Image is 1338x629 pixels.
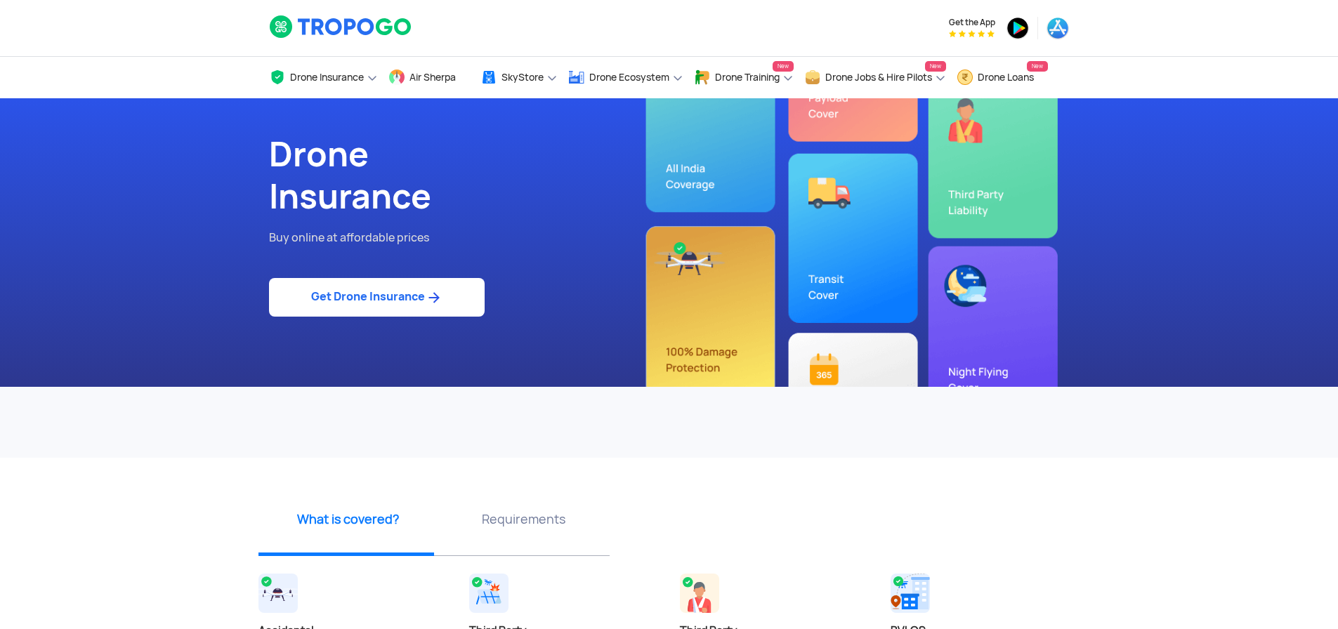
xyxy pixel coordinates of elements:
[425,289,442,306] img: ic_arrow_forward_blue.svg
[568,57,683,98] a: Drone Ecosystem
[480,57,558,98] a: SkyStore
[269,57,378,98] a: Drone Insurance
[1027,61,1048,72] span: New
[269,133,659,218] h1: Drone Insurance
[269,15,413,39] img: logoHeader.svg
[825,72,932,83] span: Drone Jobs & Hire Pilots
[290,72,364,83] span: Drone Insurance
[441,510,606,528] p: Requirements
[265,510,431,528] p: What is covered?
[409,72,456,83] span: Air Sherpa
[957,57,1048,98] a: Drone LoansNew
[925,61,946,72] span: New
[388,57,470,98] a: Air Sherpa
[715,72,780,83] span: Drone Training
[501,72,544,83] span: SkyStore
[269,229,659,247] p: Buy online at affordable prices
[589,72,669,83] span: Drone Ecosystem
[949,17,995,28] span: Get the App
[773,61,794,72] span: New
[804,57,946,98] a: Drone Jobs & Hire PilotsNew
[978,72,1034,83] span: Drone Loans
[1006,17,1029,39] img: ic_playstore.png
[694,57,794,98] a: Drone TrainingNew
[1047,17,1069,39] img: ic_appstore.png
[949,30,995,37] img: App Raking
[269,278,485,317] a: Get Drone Insurance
